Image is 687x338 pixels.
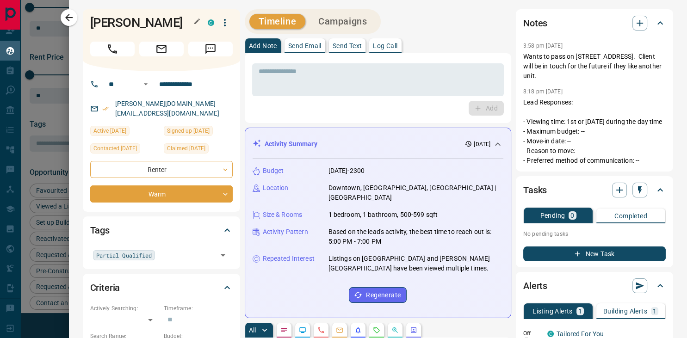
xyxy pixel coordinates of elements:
[523,183,547,197] h2: Tasks
[90,143,159,156] div: Sat Aug 02 2025
[90,42,135,56] span: Call
[523,246,666,261] button: New Task
[299,326,306,334] svg: Lead Browsing Activity
[328,183,504,203] p: Downtown, [GEOGRAPHIC_DATA], [GEOGRAPHIC_DATA] | [GEOGRAPHIC_DATA]
[249,43,277,49] p: Add Note
[115,100,220,117] a: [PERSON_NAME][DOMAIN_NAME][EMAIL_ADDRESS][DOMAIN_NAME]
[90,223,110,238] h2: Tags
[523,88,563,95] p: 8:18 pm [DATE]
[90,185,233,203] div: Warm
[309,14,376,29] button: Campaigns
[164,126,233,139] div: Fri Jul 21 2023
[90,280,120,295] h2: Criteria
[614,213,647,219] p: Completed
[523,275,666,297] div: Alerts
[249,14,306,29] button: Timeline
[523,278,547,293] h2: Alerts
[208,19,214,26] div: condos.ca
[354,326,362,334] svg: Listing Alerts
[263,227,308,237] p: Activity Pattern
[263,210,303,220] p: Size & Rooms
[217,249,229,262] button: Open
[523,52,666,81] p: Wants to pass on [STREET_ADDRESS]. Client will be in touch for the future if they like another unit.
[532,308,573,314] p: Listing Alerts
[167,126,210,135] span: Signed up [DATE]
[328,254,504,273] p: Listings on [GEOGRAPHIC_DATA] and [PERSON_NAME][GEOGRAPHIC_DATA] have been viewed multiple times.
[263,254,315,264] p: Repeated Interest
[139,42,184,56] span: Email
[523,12,666,34] div: Notes
[167,144,205,153] span: Claimed [DATE]
[603,308,647,314] p: Building Alerts
[90,219,233,241] div: Tags
[328,210,438,220] p: 1 bedroom, 1 bathroom, 500-599 sqft
[523,98,666,166] p: Lead Responses: - Viewing time: 1st or [DATE] during the day time - Maximum budget: -- - Move-in ...
[263,166,284,176] p: Budget
[373,43,397,49] p: Log Call
[90,277,233,299] div: Criteria
[523,227,666,241] p: No pending tasks
[249,327,256,333] p: All
[253,135,504,153] div: Activity Summary[DATE]
[188,42,233,56] span: Message
[523,179,666,201] div: Tasks
[557,330,604,338] a: Tailored For You
[263,183,289,193] p: Location
[328,166,365,176] p: [DATE]-2300
[523,16,547,31] h2: Notes
[373,326,380,334] svg: Requests
[474,140,490,148] p: [DATE]
[336,326,343,334] svg: Emails
[570,212,574,219] p: 0
[523,329,542,338] p: Off
[653,308,656,314] p: 1
[93,126,126,135] span: Active [DATE]
[349,287,407,303] button: Regenerate
[333,43,362,49] p: Send Text
[90,161,233,178] div: Renter
[328,227,504,246] p: Based on the lead's activity, the best time to reach out is: 5:00 PM - 7:00 PM
[90,304,159,313] p: Actively Searching:
[140,79,151,90] button: Open
[288,43,322,49] p: Send Email
[391,326,399,334] svg: Opportunities
[547,331,554,337] div: condos.ca
[96,251,152,260] span: Partial Qualified
[317,326,325,334] svg: Calls
[90,15,194,30] h1: [PERSON_NAME]
[280,326,288,334] svg: Notes
[410,326,417,334] svg: Agent Actions
[523,43,563,49] p: 3:58 pm [DATE]
[90,126,159,139] div: Wed Apr 02 2025
[102,105,109,112] svg: Email Verified
[265,139,317,149] p: Activity Summary
[93,144,137,153] span: Contacted [DATE]
[164,304,233,313] p: Timeframe:
[164,143,233,156] div: Sat Mar 01 2025
[540,212,565,219] p: Pending
[578,308,582,314] p: 1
